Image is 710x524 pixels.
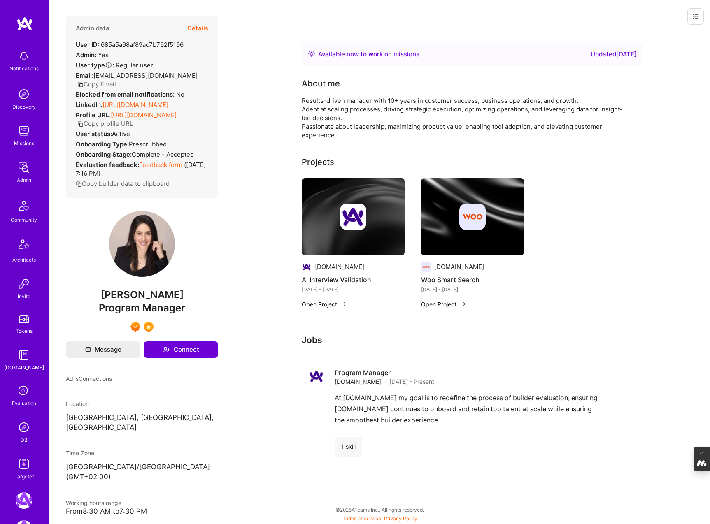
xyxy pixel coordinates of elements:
strong: Onboarding Stage: [76,151,132,158]
a: A.Team: Leading A.Team's Marketing & DemandGen [14,492,34,509]
p: [GEOGRAPHIC_DATA]/[GEOGRAPHIC_DATA] (GMT+02:00 ) [66,462,218,482]
div: Regular user [76,61,153,70]
strong: Onboarding Type: [76,140,129,148]
span: prescrubbed [129,140,167,148]
img: discovery [16,86,32,102]
h3: Jobs [302,335,643,345]
i: Help [105,61,112,69]
a: Privacy Policy [384,515,417,522]
img: User Avatar [109,211,175,277]
div: From 8:30 AM to 7:30 PM [66,507,218,516]
div: 1 skill [335,437,362,457]
button: Copy Email [77,80,116,88]
strong: User type : [76,61,114,69]
img: teamwork [16,123,32,139]
span: [DATE] - Present [389,377,434,386]
button: Open Project [421,300,466,308]
img: Admin Search [16,419,32,436]
img: Exceptional A.Teamer [130,322,140,332]
div: No [76,90,184,99]
span: [PERSON_NAME] [66,289,218,301]
div: Updated [DATE] [591,49,637,59]
img: Company logo [421,262,431,272]
strong: LinkedIn: [76,101,102,109]
div: [DATE] - [DATE] [302,285,405,294]
div: Missions [14,139,34,148]
i: icon Copy [77,81,84,88]
img: Availability [308,51,315,57]
img: Company logo [340,204,366,230]
div: Notifications [9,64,39,73]
span: [EMAIL_ADDRESS][DOMAIN_NAME] [93,72,198,79]
span: Adi's Connections [66,374,112,383]
span: [DOMAIN_NAME] [335,377,381,386]
a: [URL][DOMAIN_NAME] [111,111,177,119]
button: Details [187,16,208,40]
i: icon Copy [76,181,82,187]
img: Invite [16,276,32,292]
img: admin teamwork [16,159,32,176]
button: Connect [144,341,218,358]
i: icon Connect [163,346,170,353]
div: Community [11,216,37,224]
strong: Admin: [76,51,96,59]
img: arrow-right [460,301,466,307]
span: Complete - Accepted [132,151,194,158]
button: Message [66,341,140,358]
strong: Email: [76,72,93,79]
div: Architects [12,255,36,264]
span: | [342,515,417,522]
strong: Profile URL: [76,111,111,119]
h4: Program Manager [335,368,434,377]
strong: User status: [76,130,112,138]
i: icon SelectionTeam [16,383,32,399]
div: [DOMAIN_NAME] [315,262,365,271]
a: Terms of Service [342,515,381,522]
span: Working hours range [66,499,121,506]
img: cover [421,178,524,255]
img: Company logo [302,262,312,272]
div: 685a5a98af89ac7b762f5196 [76,40,184,49]
i: icon Mail [85,347,91,352]
strong: Evaluation feedback: [76,161,139,169]
span: Time Zone [66,450,94,457]
div: About me [302,77,340,90]
a: Feedback form [139,161,182,169]
img: logo [16,16,33,31]
button: Copy profile URL [77,119,133,128]
div: Discovery [12,102,36,111]
img: Company logo [308,368,325,385]
p: [GEOGRAPHIC_DATA], [GEOGRAPHIC_DATA], [GEOGRAPHIC_DATA] [66,413,218,433]
div: Results-driven manager with 10+ years in customer success, business operations, and growth. Adept... [302,96,631,139]
img: tokens [19,315,29,323]
div: [DOMAIN_NAME] [434,262,484,271]
img: Skill Targeter [16,456,32,472]
div: [DATE] - [DATE] [421,285,524,294]
img: Company logo [459,204,486,230]
img: Architects [14,236,34,255]
div: [DOMAIN_NAME] [4,363,44,372]
div: Projects [302,156,334,168]
div: Tokens [16,327,33,335]
h4: Woo Smart Search [421,274,524,285]
h4: AI Interview Validation [302,274,405,285]
span: · [384,377,386,386]
img: A.Team: Leading A.Team's Marketing & DemandGen [16,492,32,509]
div: Admin [17,176,31,184]
span: Program Manager [99,302,185,314]
img: guide book [16,347,32,363]
img: cover [302,178,405,255]
img: Community [14,196,34,216]
div: DB [21,436,28,444]
img: SelectionTeam [144,322,154,332]
strong: User ID: [76,41,99,49]
button: Open Project [302,300,347,308]
img: arrow-right [340,301,347,307]
div: Yes [76,51,109,59]
div: ( [DATE] 7:16 PM ) [76,160,208,178]
button: Copy builder data to clipboard [76,179,170,188]
div: Available now to work on missions . [318,49,421,59]
div: © 2025 ATeams Inc., All rights reserved. [49,499,710,520]
a: [URL][DOMAIN_NAME] [102,101,168,109]
div: Invite [18,292,30,301]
